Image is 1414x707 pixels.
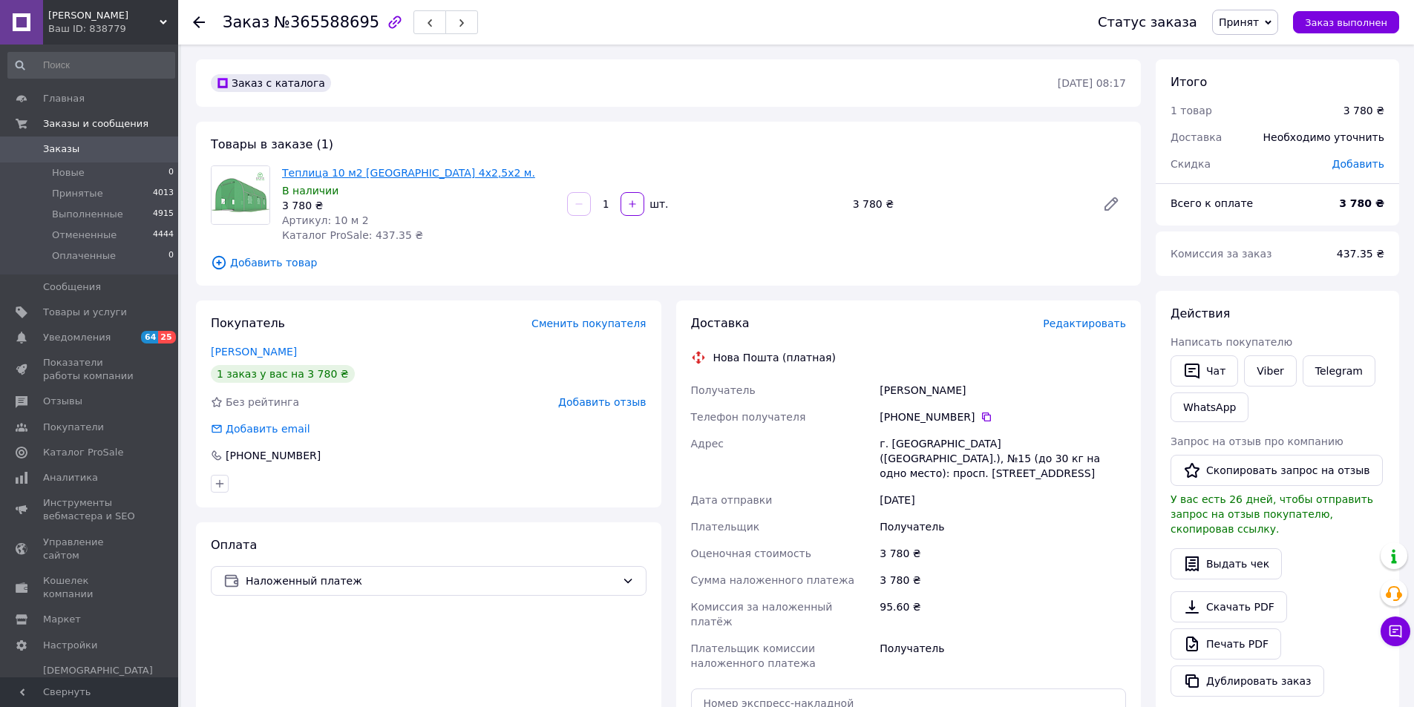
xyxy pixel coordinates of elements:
[877,593,1129,635] div: 95.60 ₴
[211,365,355,383] div: 1 заказ у вас на 3 780 ₴
[211,137,333,151] span: Товары в заказе (1)
[1305,17,1387,28] span: Заказ выполнен
[691,494,773,506] span: Дата отправки
[52,208,123,221] span: Выполненные
[246,573,616,589] span: Наложенный платеж
[1171,548,1282,579] button: Выдать чек
[52,228,117,242] span: Отмененные
[168,166,174,180] span: 0
[52,187,103,200] span: Принятые
[847,194,1090,214] div: 3 780 ₴
[691,438,724,450] span: Адрес
[43,356,137,383] span: Показатели работы компании
[43,142,79,156] span: Заказы
[211,316,285,330] span: Покупатель
[1171,591,1287,622] a: Скачать PDF
[1171,336,1292,348] span: Написать покупателю
[224,421,312,436] div: Добавить email
[1171,197,1253,209] span: Всего к оплате
[43,331,111,344] span: Уведомления
[691,547,812,559] span: Оценочная стоимость
[43,306,127,319] span: Товары и услуги
[209,421,312,436] div: Добавить email
[691,574,855,586] span: Сумма наложенного платежа
[1303,355,1375,387] a: Telegram
[1171,628,1281,660] a: Печать PDF
[1171,248,1272,260] span: Комиссия за заказ
[282,214,369,226] span: Артикул: 10 м 2
[226,396,299,408] span: Без рейтинга
[1171,75,1207,89] span: Итого
[153,208,174,221] span: 4915
[1332,158,1384,170] span: Добавить
[1219,16,1259,28] span: Принят
[43,92,85,105] span: Главная
[168,249,174,263] span: 0
[43,117,148,131] span: Заказы и сообщения
[43,613,81,626] span: Маркет
[43,536,137,562] span: Управление сайтом
[877,487,1129,513] div: [DATE]
[880,410,1126,424] div: [PHONE_NUMBER]
[877,430,1129,487] div: г. [GEOGRAPHIC_DATA] ([GEOGRAPHIC_DATA].), №15 (до 30 кг на одно место): просп. [STREET_ADDRESS]
[43,471,98,484] span: Аналитика
[710,350,839,365] div: Нова Пошта (платная)
[48,22,178,36] div: Ваш ID: 838779
[691,601,833,628] span: Комиссия за наложенный платёж
[282,167,535,179] a: Теплица 10 м2 [GEOGRAPHIC_DATA] 4х2,5х2 м.
[1171,392,1248,422] a: WhatsApp
[531,318,646,329] span: Сменить покупателя
[43,446,123,459] span: Каталог ProSale
[43,664,153,705] span: [DEMOGRAPHIC_DATA] и счета
[1171,665,1324,697] button: Дублировать заказ
[1254,121,1393,154] div: Необходимо уточнить
[153,187,174,200] span: 4013
[1171,306,1230,320] span: Действия
[223,13,269,31] span: Заказ
[1098,15,1197,30] div: Статус заказа
[43,574,137,601] span: Кошелек компании
[158,331,175,343] span: 25
[1171,455,1383,486] button: Скопировать запрос на отзыв
[877,635,1129,677] div: Получатель
[877,567,1129,593] div: 3 780 ₴
[1337,248,1384,260] span: 437.35 ₴
[193,15,205,30] div: Вернуться назад
[211,254,1126,271] span: Добавить товар
[691,411,806,423] span: Телефон получателя
[52,166,85,180] span: Новые
[1171,105,1212,116] span: 1 товар
[43,395,82,408] span: Отзывы
[282,185,338,197] span: В наличии
[1171,493,1373,535] span: У вас есть 26 дней, чтобы отправить запрос на отзыв покупателю, скопировав ссылку.
[1171,435,1343,447] span: Запрос на отзыв про компанию
[877,377,1129,404] div: [PERSON_NAME]
[1171,355,1238,387] button: Чат
[1293,11,1399,33] button: Заказ выполнен
[141,331,158,343] span: 64
[43,421,104,434] span: Покупатели
[691,384,756,396] span: Получатель
[691,642,816,669] span: Плательщик комиссии наложенного платежа
[224,448,322,463] div: [PHONE_NUMBER]
[1381,616,1410,646] button: Чат с покупателем
[1096,189,1126,219] a: Редактировать
[1244,355,1296,387] a: Viber
[212,166,269,224] img: Теплица 10 м2 King GARDEN Польша 4х2,5х2 м.
[211,74,331,92] div: Заказ с каталога
[1058,77,1126,89] time: [DATE] 08:17
[43,639,97,652] span: Настройки
[1171,131,1222,143] span: Доставка
[52,249,116,263] span: Оплаченные
[646,197,670,211] div: шт.
[211,538,257,552] span: Оплата
[1343,103,1384,118] div: 3 780 ₴
[43,496,137,523] span: Инструменты вебмастера и SEO
[877,540,1129,567] div: 3 780 ₴
[1043,318,1126,329] span: Редактировать
[48,9,160,22] span: Адамекс
[282,198,555,213] div: 3 780 ₴
[691,521,760,533] span: Плательщик
[691,316,750,330] span: Доставка
[558,396,646,408] span: Добавить отзыв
